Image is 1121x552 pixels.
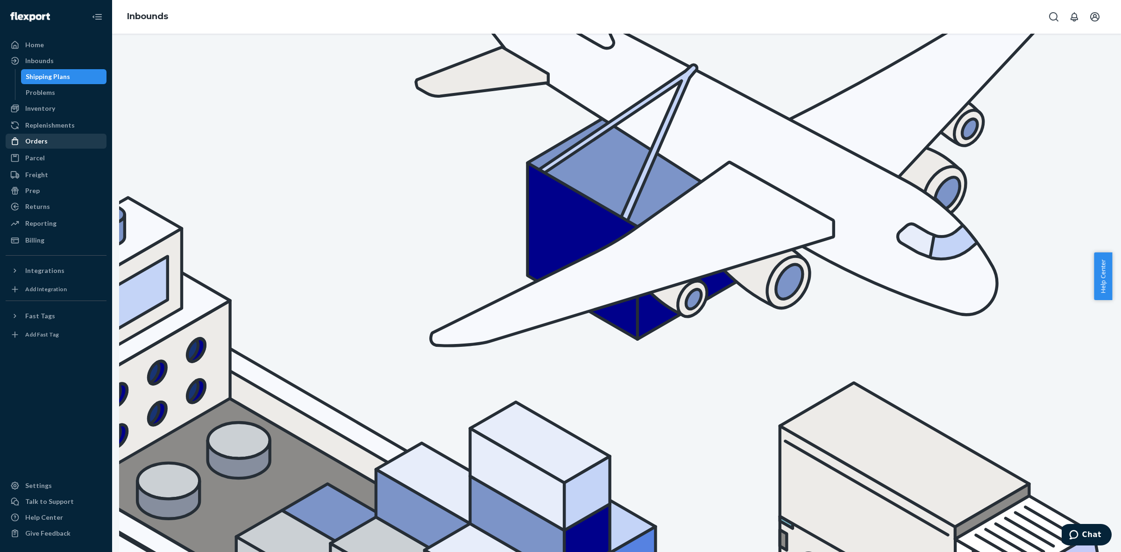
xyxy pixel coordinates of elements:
[25,236,44,245] div: Billing
[6,526,106,541] button: Give Feedback
[6,494,106,509] button: Talk to Support
[26,88,55,97] div: Problems
[6,263,106,278] button: Integrations
[6,216,106,231] a: Reporting
[6,167,106,182] a: Freight
[6,37,106,52] a: Home
[6,327,106,342] a: Add Fast Tag
[25,153,45,163] div: Parcel
[6,118,106,133] a: Replenishments
[1086,7,1104,26] button: Open account menu
[6,199,106,214] a: Returns
[6,308,106,323] button: Fast Tags
[6,151,106,165] a: Parcel
[25,266,64,275] div: Integrations
[25,121,75,130] div: Replenishments
[25,311,55,321] div: Fast Tags
[1065,7,1084,26] button: Open notifications
[88,7,106,26] button: Close Navigation
[120,3,176,30] ol: breadcrumbs
[25,529,71,538] div: Give Feedback
[25,513,63,522] div: Help Center
[25,56,54,65] div: Inbounds
[6,510,106,525] a: Help Center
[6,478,106,493] a: Settings
[21,85,107,100] a: Problems
[6,233,106,248] a: Billing
[1094,252,1112,300] button: Help Center
[25,481,52,490] div: Settings
[1044,7,1063,26] button: Open Search Box
[127,11,168,22] a: Inbounds
[25,202,50,211] div: Returns
[25,219,57,228] div: Reporting
[26,72,70,81] div: Shipping Plans
[6,183,106,198] a: Prep
[25,285,67,293] div: Add Integration
[25,170,48,179] div: Freight
[21,69,107,84] a: Shipping Plans
[6,282,106,297] a: Add Integration
[6,53,106,68] a: Inbounds
[25,40,44,50] div: Home
[6,101,106,116] a: Inventory
[25,330,59,338] div: Add Fast Tag
[25,104,55,113] div: Inventory
[25,186,40,195] div: Prep
[6,134,106,149] a: Orders
[10,12,50,22] img: Flexport logo
[25,136,48,146] div: Orders
[1062,524,1112,547] iframe: Opens a widget where you can chat to one of our agents
[25,497,74,506] div: Talk to Support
